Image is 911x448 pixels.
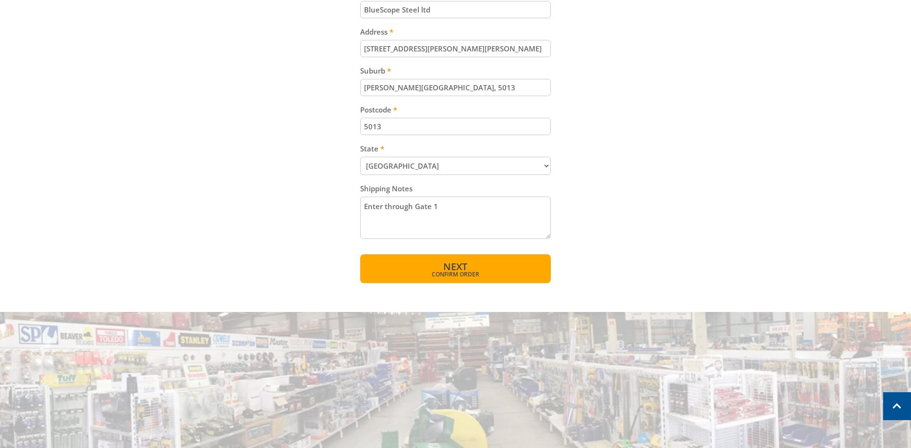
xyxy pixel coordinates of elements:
[381,272,530,277] span: Confirm order
[360,79,551,96] input: Please enter your suburb.
[443,260,467,273] span: Next
[360,26,551,37] label: Address
[360,65,551,76] label: Suburb
[360,183,551,194] label: Shipping Notes
[360,104,551,115] label: Postcode
[360,143,551,154] label: State
[360,254,551,283] button: Next Confirm order
[360,118,551,135] input: Please enter your postcode.
[360,40,551,57] input: Please enter your address.
[360,157,551,175] select: Please select your state.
